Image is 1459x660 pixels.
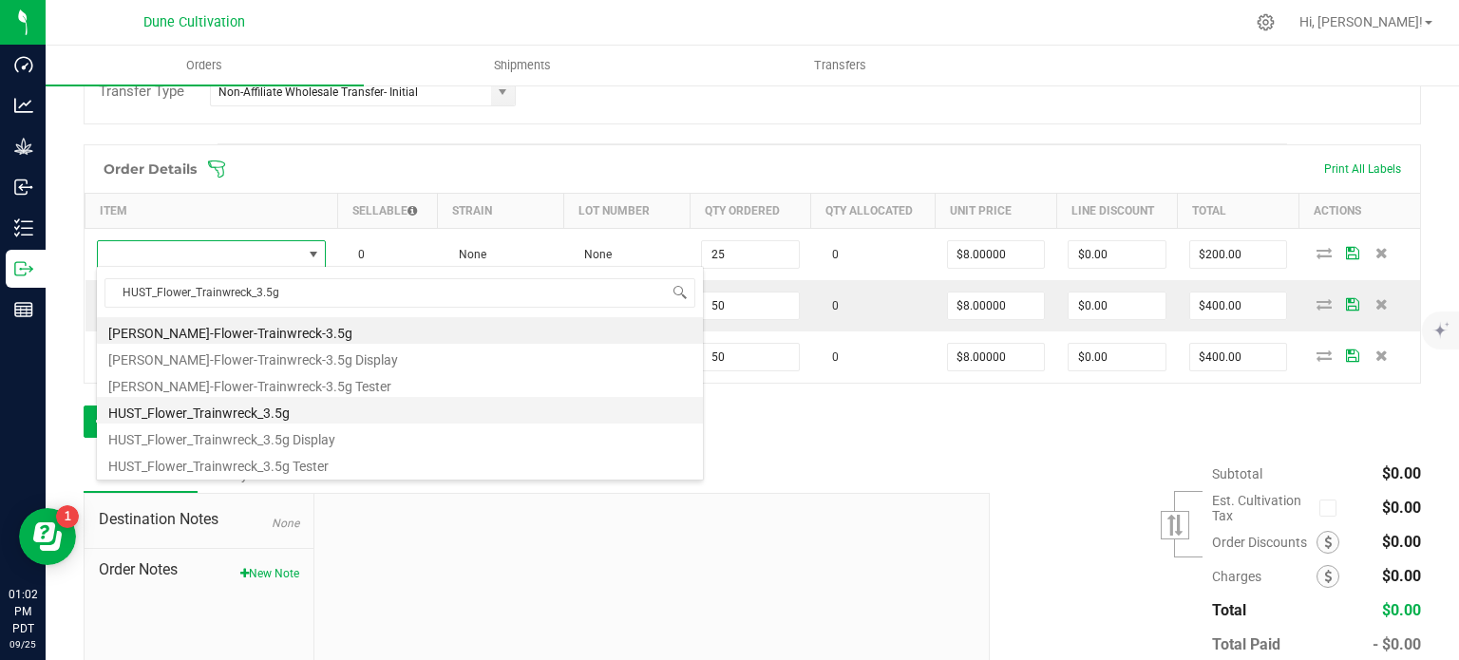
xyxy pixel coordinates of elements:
[1367,298,1395,310] span: Delete Order Detail
[575,248,612,261] span: None
[84,457,198,493] div: Notes
[14,300,33,319] inline-svg: Reports
[19,508,76,565] iframe: Resource center
[948,292,1045,319] input: 0
[99,83,184,100] span: Transfer Type
[84,405,211,438] button: Add New Detail
[823,299,839,312] span: 0
[1212,466,1262,481] span: Subtotal
[240,565,299,582] button: New Note
[702,344,799,370] input: 0
[1056,193,1178,228] th: Line Discount
[143,14,245,30] span: Dune Cultivation
[104,161,197,177] h1: Order Details
[702,241,799,268] input: 0
[1382,533,1421,551] span: $0.00
[56,505,79,528] iframe: Resource center unread badge
[99,508,299,531] span: Destination Notes
[1254,13,1278,31] div: Manage settings
[1382,464,1421,482] span: $0.00
[1190,241,1287,268] input: 0
[1319,495,1345,520] span: Calculate cultivation tax
[1382,499,1421,517] span: $0.00
[1178,193,1299,228] th: Total
[349,248,365,261] span: 0
[1338,298,1367,310] span: Save Order Detail
[1338,247,1367,258] span: Save Order Detail
[9,637,37,651] p: 09/25
[811,193,936,228] th: Qty Allocated
[14,178,33,197] inline-svg: Inbound
[9,586,37,637] p: 01:02 PM PDT
[1373,635,1421,653] span: - $0.00
[1190,292,1287,319] input: 0
[364,46,682,85] a: Shipments
[788,57,892,74] span: Transfers
[1299,14,1423,29] span: Hi, [PERSON_NAME]!
[337,193,437,228] th: Sellable
[690,193,811,228] th: Qty Ordered
[1338,349,1367,361] span: Save Order Detail
[468,57,577,74] span: Shipments
[14,259,33,278] inline-svg: Outbound
[14,218,33,237] inline-svg: Inventory
[14,96,33,115] inline-svg: Analytics
[1367,247,1395,258] span: Delete Order Detail
[449,248,486,261] span: None
[682,46,1000,85] a: Transfers
[1212,635,1280,653] span: Total Paid
[1382,601,1421,619] span: $0.00
[1212,535,1317,550] span: Order Discounts
[1212,601,1246,619] span: Total
[823,248,839,261] span: 0
[272,517,299,530] span: None
[46,46,364,85] a: Orders
[1212,569,1317,584] span: Charges
[1298,193,1420,228] th: Actions
[1212,493,1312,523] span: Est. Cultivation Tax
[1367,349,1395,361] span: Delete Order Detail
[948,344,1045,370] input: 0
[948,241,1045,268] input: 0
[438,193,564,228] th: Strain
[563,193,690,228] th: Lot Number
[14,55,33,74] inline-svg: Dashboard
[1190,344,1287,370] input: 0
[1069,344,1165,370] input: 0
[823,350,839,364] span: 0
[14,137,33,156] inline-svg: Grow
[1382,567,1421,585] span: $0.00
[99,558,299,581] span: Order Notes
[702,292,799,319] input: 0
[936,193,1057,228] th: Unit Price
[1069,241,1165,268] input: 0
[85,193,338,228] th: Item
[1069,292,1165,319] input: 0
[161,57,248,74] span: Orders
